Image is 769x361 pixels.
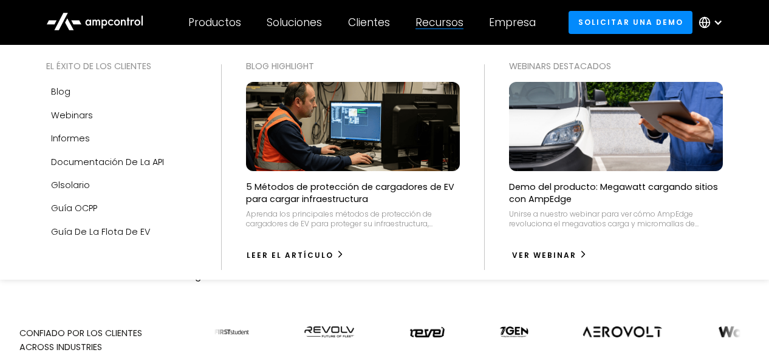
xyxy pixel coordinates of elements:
a: Webinars [46,104,197,127]
div: Empresa [489,16,536,29]
div: Recursos [415,16,463,29]
div: Aprenda los principales métodos de protección de cargadores de EV para proteger su infraestructur... [246,209,460,228]
div: Unirse a nuestro webinar para ver cómo AmpEdge revoluciona el megavatios carga y micromallas de m... [509,209,723,228]
a: Leer el artículo [246,246,344,265]
div: El éxito de los clientes [46,59,197,73]
div: Clientes [348,16,390,29]
a: Guía de la flota de EV [46,220,197,243]
a: ver webinar [511,246,587,265]
p: 5 Métodos de protección de cargadores de EV para cargar infraestructura [246,181,460,205]
div: Confiado por los clientes Across Industries [19,326,195,354]
div: Webinars [51,109,93,122]
div: Webinars destacados [509,59,723,73]
a: Glsolario [46,174,197,197]
div: Blog Highlight [246,59,460,73]
div: Productos [188,16,241,29]
a: Documentación de la API [46,150,197,174]
a: Solicitar una demo [569,11,692,33]
div: Guía de la flota de EV [51,225,150,238]
div: Blog [51,85,70,98]
div: Glsolario [51,178,90,192]
div: ver webinar [512,250,576,261]
div: Informes [51,132,90,145]
div: Soluciones [267,16,322,29]
a: Blog [46,80,197,103]
div: Guía OCPP [51,201,97,215]
p: Demo del producto: Megawatt cargando sitios con AmpEdge [509,181,723,205]
a: Informes [46,127,197,150]
a: Guía OCPP [46,197,197,220]
div: Documentación de la API [51,155,164,169]
div: Leer el artículo [247,250,333,261]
